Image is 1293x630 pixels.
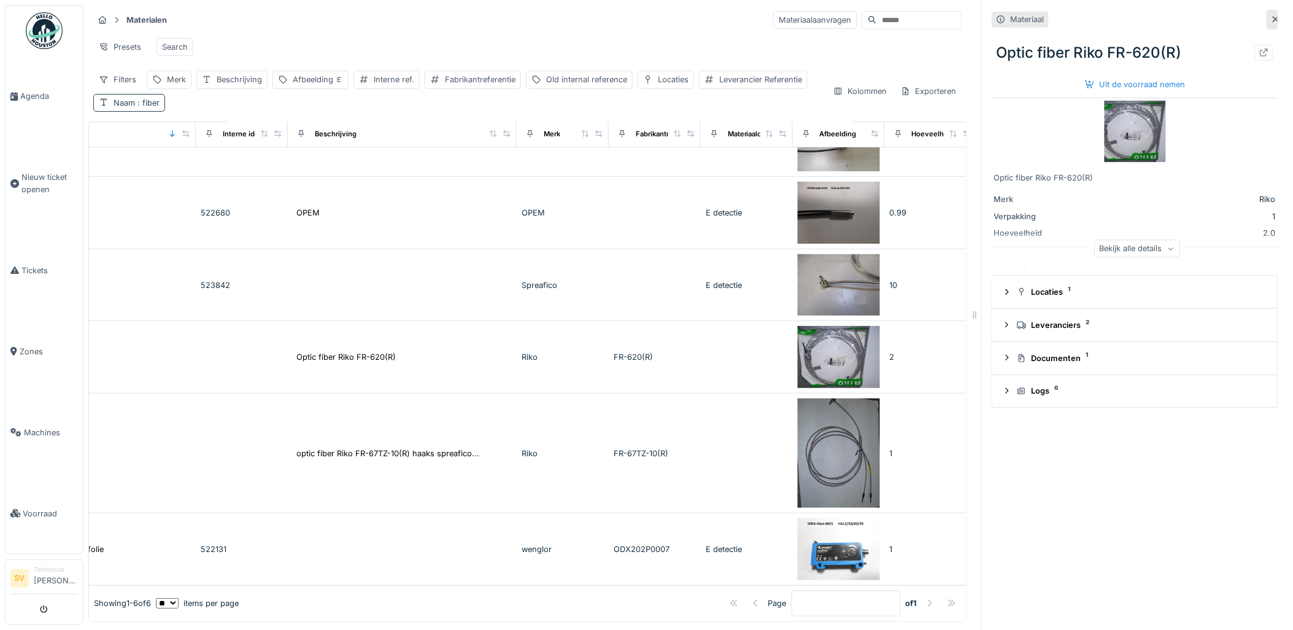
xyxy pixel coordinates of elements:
div: Optic fiber Riko FR-620(R) [994,172,1276,184]
summary: Locaties1 [997,281,1273,303]
summary: Documenten1 [997,347,1273,370]
div: Materiaalcategorie [728,129,790,139]
div: 1 [890,543,972,555]
div: Old internal reference [546,74,627,85]
div: 0.99 [890,207,972,219]
div: Technicus [34,565,78,574]
div: 1 [1091,211,1276,222]
div: Page [768,598,787,610]
img: Fiber voor detectie [798,254,880,316]
div: Riko [1091,193,1276,205]
div: Logs [1017,385,1263,397]
strong: Materialen [122,14,172,26]
li: SV [10,569,29,588]
div: 523842 [201,279,283,291]
div: Search [162,41,188,53]
div: Showing 1 - 6 of 6 [94,598,151,610]
div: Spreafico [522,279,604,291]
div: Riko [522,351,604,363]
div: optic fiber Riko FR-67TZ-10(R) haaks spreafico... [296,448,479,459]
div: Hoeveelheid [994,227,1086,239]
li: [PERSON_NAME] [34,565,78,591]
div: 1 [890,448,972,459]
div: Optic fiber Riko FR-620(R) [296,351,396,363]
div: items per page [156,598,239,610]
div: Fabrikantreferentie [636,129,700,139]
div: Merk [167,74,186,85]
div: Presets [93,38,147,56]
div: Merk [544,129,560,139]
div: Exporteren [895,82,962,100]
a: Tickets [6,230,83,311]
span: Zones [20,346,78,357]
div: Leveranciers [1017,319,1263,331]
div: Merk [994,193,1086,205]
div: Materiaal [1011,14,1044,25]
div: E detectie [706,207,788,219]
div: Naam [114,97,160,109]
div: 522680 [201,207,283,219]
div: E detectie [706,279,788,291]
span: Agenda [20,90,78,102]
span: : fiber [135,98,160,107]
div: 2.0 [1091,227,1276,239]
a: Nieuw ticket openen [6,137,83,230]
a: Voorraad [6,473,83,554]
div: Interne identificator [223,129,289,139]
img: Optic fiber Riko FR-620(R) [1105,101,1166,162]
div: Riko [522,448,604,459]
div: E detectie [706,543,788,555]
div: Afbeelding [820,129,857,139]
div: 2 [890,351,972,363]
div: 522131 [201,543,283,555]
span: Nieuw ticket openen [21,171,78,195]
div: FR-67TZ-10(R) [614,448,696,459]
div: OPEM [296,207,320,219]
div: wenglor [522,543,604,555]
div: Bekijk alle details [1095,239,1181,257]
img: Badge_color-CXgf-gQk.svg [26,12,63,49]
div: Hoeveelheid [912,129,955,139]
div: Beschrijving [315,129,357,139]
div: 10 [890,279,972,291]
div: Documenten [1017,352,1263,364]
div: Verpakking [994,211,1086,222]
div: Filters [93,71,142,88]
div: FR-620(R) [614,351,696,363]
div: Optic fiber Riko FR-620(R) [992,37,1278,69]
img: Optic fiber Riko FR-620(R) [798,326,880,388]
div: Afbeelding [293,74,343,85]
img: optic fiber Riko FR-67TZ-10(R) haaks [798,399,880,508]
div: OPEM [522,207,604,219]
img: Fiber OPEM [798,182,880,244]
a: SV Technicus[PERSON_NAME] [10,565,78,594]
summary: Logs6 [997,380,1273,403]
div: Kolommen [828,82,893,100]
div: Materiaalaanvragen [773,11,857,29]
div: Uit de voorraad nemen [1080,76,1191,93]
div: Locaties [658,74,689,85]
span: Tickets [21,265,78,276]
div: ODX202P0007 [614,543,696,555]
span: Voorraad [23,508,78,519]
a: Machines [6,392,83,473]
div: Leverancier Referentie [719,74,802,85]
span: Machines [24,427,78,438]
strong: of 1 [906,598,917,610]
div: Locaties [1017,286,1263,298]
div: Fabrikantreferentie [445,74,515,85]
a: Zones [6,311,83,392]
a: Agenda [6,56,83,137]
div: Beschrijving [217,74,262,85]
div: Interne ref. [374,74,414,85]
summary: Leveranciers2 [997,314,1273,336]
img: Wenglor ODX202P0007 Fiber sensor positie folie [798,518,880,580]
